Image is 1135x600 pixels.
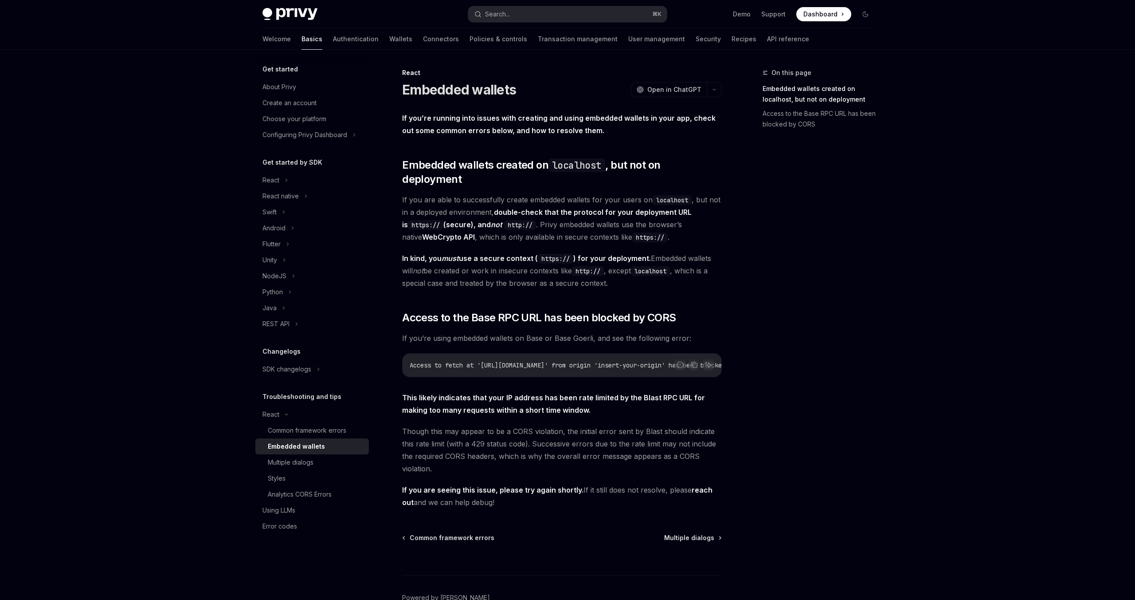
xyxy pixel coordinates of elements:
a: WebCrypto API [422,233,475,242]
span: Access to the Base RPC URL has been blocked by CORS [402,311,676,325]
a: Styles [255,470,369,486]
button: Copy the contents from the code block [689,359,700,371]
div: React native [262,191,299,201]
span: Embedded wallets created on , but not on deployment [402,158,722,186]
a: Welcome [262,28,291,50]
div: Python [262,287,283,297]
div: Unity [262,255,277,265]
span: Multiple dialogs [664,533,714,542]
a: API reference [767,28,809,50]
a: Embedded wallets [255,438,369,454]
a: Analytics CORS Errors [255,486,369,502]
div: About Privy [262,82,296,92]
strong: This likely indicates that your IP address has been rate limited by the Blast RPC URL for making ... [402,393,705,414]
a: Recipes [732,28,756,50]
a: Policies & controls [470,28,527,50]
code: localhost [548,158,605,172]
strong: If you are seeing this issue, please try again shortly. [402,486,583,494]
div: React [262,175,279,186]
div: Multiple dialogs [268,457,313,468]
div: Search... [485,9,510,20]
span: If it still does not resolve, please and we can help debug! [402,484,722,509]
button: Search...⌘K [468,6,667,22]
div: Embedded wallets [268,441,325,452]
a: Choose your platform [255,111,369,127]
strong: double-check that the protocol for your deployment URL is (secure), and [402,208,692,229]
div: Common framework errors [268,425,346,436]
a: Security [696,28,721,50]
div: Configuring Privy Dashboard [262,130,347,140]
div: React [402,68,722,77]
a: Common framework errors [403,533,494,542]
div: Using LLMs [262,505,295,516]
span: Open in ChatGPT [647,85,701,94]
code: localhost [631,266,670,276]
a: Access to the Base RPC URL has been blocked by CORS [763,107,880,131]
code: localhost [653,195,692,205]
div: Android [262,223,286,233]
a: Using LLMs [255,502,369,518]
a: Support [761,10,786,19]
div: Styles [268,473,286,484]
a: Create an account [255,95,369,111]
code: https:// [408,220,443,230]
a: Wallets [389,28,412,50]
button: Report incorrect code [674,359,686,371]
code: https:// [632,233,668,242]
img: dark logo [262,8,317,20]
button: Ask AI [703,359,714,371]
h5: Troubleshooting and tips [262,391,341,402]
h5: Get started [262,64,298,75]
h1: Embedded wallets [402,82,516,98]
div: Analytics CORS Errors [268,489,332,500]
a: Error codes [255,518,369,534]
code: http:// [504,220,536,230]
div: Swift [262,207,277,217]
div: Error codes [262,521,297,532]
em: not [491,220,502,229]
h5: Get started by SDK [262,157,322,168]
a: Basics [301,28,322,50]
div: Choose your platform [262,114,326,124]
span: Common framework errors [410,533,494,542]
a: Dashboard [796,7,851,21]
strong: If you’re running into issues with creating and using embedded wallets in your app, check out som... [402,114,716,135]
div: Flutter [262,239,281,249]
code: https:// [538,254,573,264]
a: Transaction management [538,28,618,50]
span: On this page [771,67,811,78]
div: React [262,409,279,420]
div: REST API [262,319,290,329]
div: NodeJS [262,271,286,281]
em: not [413,266,423,275]
button: Open in ChatGPT [631,82,707,97]
span: If you’re using embedded wallets on Base or Base Goerli, and see the following error: [402,332,722,344]
em: must [442,254,459,263]
span: ⌘ K [652,11,661,18]
div: SDK changelogs [262,364,311,375]
a: Embedded wallets created on localhost, but not on deployment [763,82,880,107]
a: Common framework errors [255,422,369,438]
code: http:// [572,266,604,276]
span: If you are able to successfully create embedded wallets for your users on , but not in a deployed... [402,193,722,243]
span: Dashboard [803,10,838,19]
a: Authentication [333,28,379,50]
a: Multiple dialogs [255,454,369,470]
span: Access to fetch at '[URL][DOMAIN_NAME]' from origin 'insert-your-origin' has been blocked by CORS... [410,361,789,369]
a: User management [628,28,685,50]
div: Java [262,303,277,313]
button: Toggle dark mode [858,7,873,21]
span: Embedded wallets will be created or work in insecure contexts like , except , which is a special ... [402,252,722,289]
a: Multiple dialogs [664,533,721,542]
div: Create an account [262,98,317,108]
span: Though this may appear to be a CORS violation, the initial error sent by Blast should indicate th... [402,425,722,475]
h5: Changelogs [262,346,301,357]
a: Connectors [423,28,459,50]
a: Demo [733,10,751,19]
strong: In kind, you use a secure context ( ) for your deployment. [402,254,651,263]
a: About Privy [255,79,369,95]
